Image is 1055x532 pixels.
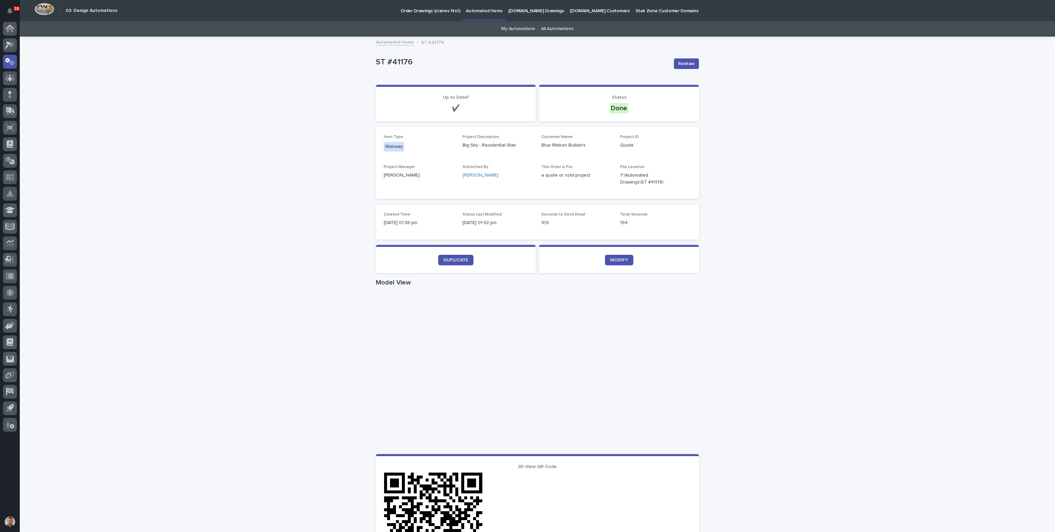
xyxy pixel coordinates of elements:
[620,219,691,226] p: 194
[3,515,17,529] button: users-avatar
[541,135,573,139] span: Customer Name
[384,165,415,169] span: Project Manager
[376,279,699,286] h1: Model View
[541,21,573,37] a: All Automations
[384,142,404,151] div: Stairway
[501,21,535,37] a: My Automations
[678,60,695,67] span: Redraw
[541,165,575,169] span: This Order is For...
[15,6,19,11] p: 18
[376,57,669,67] p: ST #41176
[620,165,645,169] span: File Location
[541,172,612,179] p: a quote or sold project
[518,464,557,469] span: 3D View QR Code
[674,58,699,69] button: Redraw
[541,219,612,226] p: 109
[3,4,17,18] button: Notifications
[463,135,499,139] span: Project Description
[384,213,410,216] span: Created Time
[384,172,455,179] p: [PERSON_NAME]
[8,8,17,18] div: Notifications18
[463,172,498,179] a: [PERSON_NAME]
[421,38,444,46] p: ST #41176
[438,255,473,265] a: DUPLICATE
[463,165,488,169] span: Submitted By
[376,38,414,46] a: Automated Items
[463,142,533,149] p: Big Sky - Residential Stair
[443,258,468,262] span: DUPLICATE
[620,213,648,216] span: Total Seconds
[605,255,633,265] a: MODIFY
[66,8,117,14] h2: 03. Design Automations
[443,95,469,100] span: Up to Date?
[463,219,533,226] p: [DATE] 01:42 pm
[610,103,628,114] div: Done
[610,258,628,262] span: MODIFY
[541,213,585,216] span: Seconds to Send Email
[376,289,699,454] iframe: Model View
[384,219,455,226] p: [DATE] 01:38 pm
[612,95,626,100] span: Status
[541,142,612,149] p: Blue Ribbon Builders
[620,135,639,139] span: Project ID
[463,213,502,216] span: Status Last Modified
[384,135,403,139] span: Item Type
[384,104,528,112] p: ✔️
[620,172,675,186] : Y:\Automated Drawings\ST #41176\
[35,3,54,15] img: Workspace Logo
[620,142,691,149] p: Quote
